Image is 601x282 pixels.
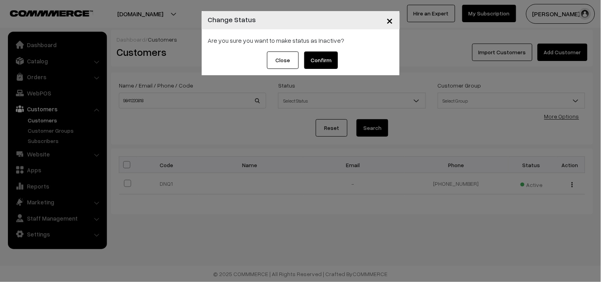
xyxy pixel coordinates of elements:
button: Close [380,8,400,32]
button: Close [267,51,299,69]
button: Confirm [304,51,338,69]
h4: Change Status [208,14,256,25]
span: × [387,13,393,27]
div: Are you sure you want to make status as Inactive? [208,36,393,45]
